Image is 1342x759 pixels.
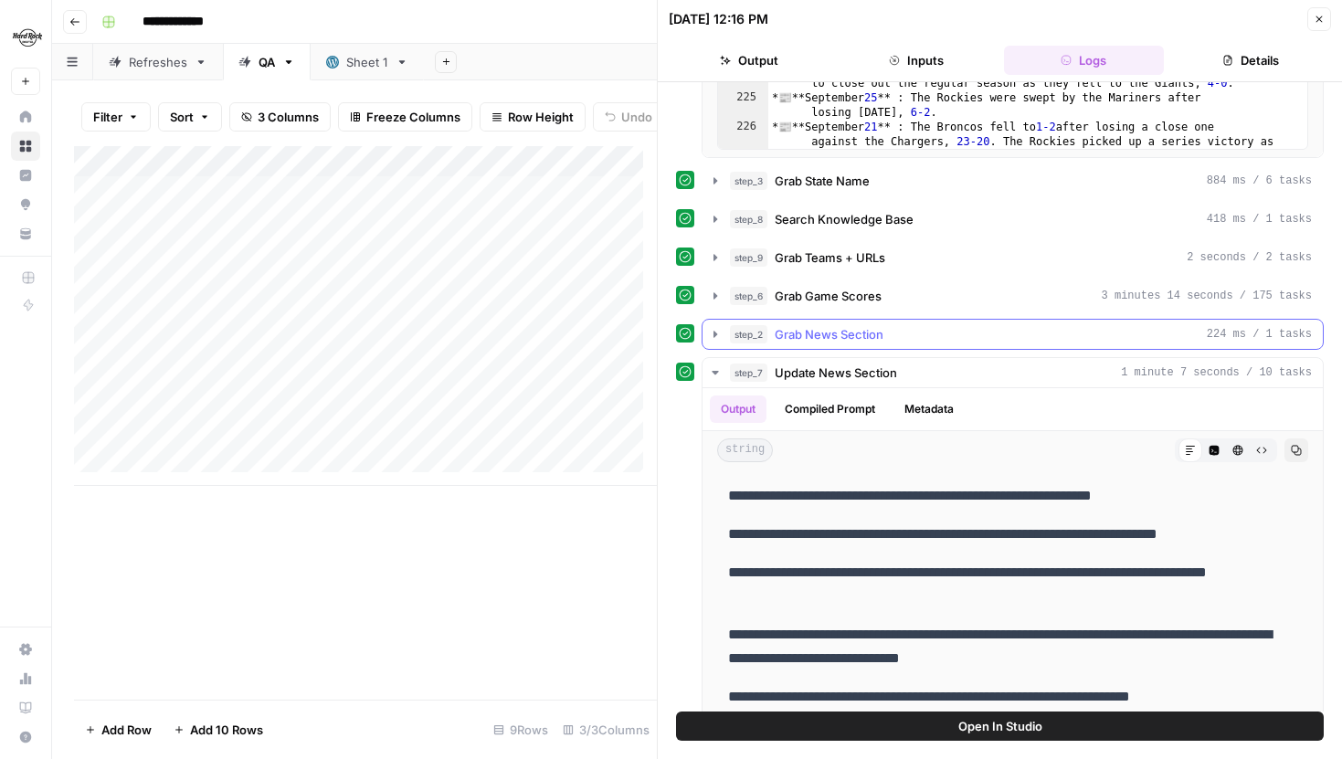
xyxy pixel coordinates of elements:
button: Output [669,46,829,75]
button: 2 seconds / 2 tasks [703,243,1323,272]
span: Sort [170,108,194,126]
button: Sort [158,102,222,132]
a: Sheet 1 [311,44,424,80]
span: step_2 [730,325,767,343]
span: 418 ms / 1 tasks [1207,211,1312,227]
button: Help + Support [11,722,40,752]
button: Workspace: Hard Rock Digital [11,15,40,60]
div: 225 [718,90,768,120]
span: Add 10 Rows [190,721,263,739]
span: string [717,438,773,462]
span: step_6 [730,287,767,305]
span: Grab Game Scores [775,287,882,305]
div: 3/3 Columns [555,715,657,744]
button: Row Height [480,102,586,132]
span: Filter [93,108,122,126]
span: step_3 [730,172,767,190]
div: 1 minute 7 seconds / 10 tasks [703,388,1323,723]
button: Logs [1004,46,1164,75]
a: Your Data [11,219,40,248]
span: Add Row [101,721,152,739]
div: Refreshes [129,53,187,71]
button: 3 minutes 14 seconds / 175 tasks [703,281,1323,311]
span: Grab Teams + URLs [775,248,885,267]
button: Compiled Prompt [774,395,886,423]
img: Hard Rock Digital Logo [11,21,44,54]
span: 224 ms / 1 tasks [1207,326,1312,343]
button: 418 ms / 1 tasks [703,205,1323,234]
button: Add 10 Rows [163,715,274,744]
div: 9 Rows [486,715,555,744]
span: Grab State Name [775,172,870,190]
span: 884 ms / 6 tasks [1207,173,1312,189]
span: 1 minute 7 seconds / 10 tasks [1121,364,1312,381]
button: Freeze Columns [338,102,472,132]
a: Learning Hub [11,693,40,722]
a: Browse [11,132,40,161]
a: QA [223,44,311,80]
button: 1 minute 7 seconds / 10 tasks [703,358,1323,387]
span: Search Knowledge Base [775,210,914,228]
a: Opportunities [11,190,40,219]
button: Add Row [74,715,163,744]
a: Refreshes [93,44,223,80]
a: Settings [11,635,40,664]
button: Metadata [893,395,965,423]
span: Freeze Columns [366,108,460,126]
span: Grab News Section [775,325,883,343]
span: 3 minutes 14 seconds / 175 tasks [1102,288,1312,304]
button: Inputs [836,46,996,75]
span: 3 Columns [258,108,319,126]
span: 2 seconds / 2 tasks [1187,249,1312,266]
span: step_8 [730,210,767,228]
button: 884 ms / 6 tasks [703,166,1323,195]
a: Insights [11,161,40,190]
button: Open In Studio [676,712,1324,741]
div: QA [259,53,275,71]
span: Update News Section [775,364,897,382]
div: [DATE] 12:16 PM [669,10,768,28]
span: Undo [621,108,652,126]
button: 3 Columns [229,102,331,132]
span: Row Height [508,108,574,126]
button: Output [710,395,766,423]
button: Undo [593,102,664,132]
button: 224 ms / 1 tasks [703,320,1323,349]
span: Open In Studio [958,717,1042,735]
button: Details [1171,46,1331,75]
span: step_9 [730,248,767,267]
div: Sheet 1 [346,53,388,71]
a: Home [11,102,40,132]
button: Filter [81,102,151,132]
span: step_7 [730,364,767,382]
a: Usage [11,664,40,693]
div: 226 [718,120,768,163]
